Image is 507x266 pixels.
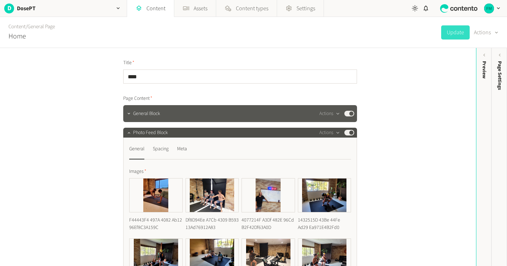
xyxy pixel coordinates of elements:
button: Actions [319,128,340,137]
div: Df8D94Ee A7Cb 4309 B593 13Ad76912A83 [186,212,239,236]
button: Actions [474,25,499,40]
h2: Home [8,31,26,42]
span: General Block [133,110,160,117]
h2: DosePT [17,4,36,13]
span: Photo Feed Block [133,129,168,137]
span: Content types [236,4,268,13]
span: Settings [296,4,315,13]
img: 4077214F A3Df 482E 96Cd B2F42Df63A0D [242,179,295,212]
img: Frank Morey [484,4,494,13]
span: Page Settings [496,61,503,90]
span: / [26,23,27,30]
span: Title [123,59,134,67]
div: Spacing [153,143,169,155]
a: General Page [27,23,55,30]
div: 4077214F A3Df 482E 96Cd B2F42Df63A0D [242,212,295,236]
div: 1432515D 43Be 44Fe Ad29 Ea971E4B2Fd0 [298,212,351,236]
img: 1432515D 43Be 44Fe Ad29 Ea971E4B2Fd0 [298,179,351,212]
button: Actions [319,109,340,118]
span: Images [129,168,146,175]
a: Content [8,23,26,30]
div: F44443F4 497A 4082 Ab12 96Ef8C3A159C [129,212,183,236]
div: Preview [481,61,488,79]
div: General [129,143,144,155]
img: F44443F4 497A 4082 Ab12 96Ef8C3A159C [130,179,182,212]
img: Df8D94Ee A7Cb 4309 B593 13Ad76912A83 [186,179,239,212]
button: Update [441,25,470,40]
span: Page Content [123,95,152,102]
div: Meta [177,143,187,155]
span: D [4,4,14,13]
